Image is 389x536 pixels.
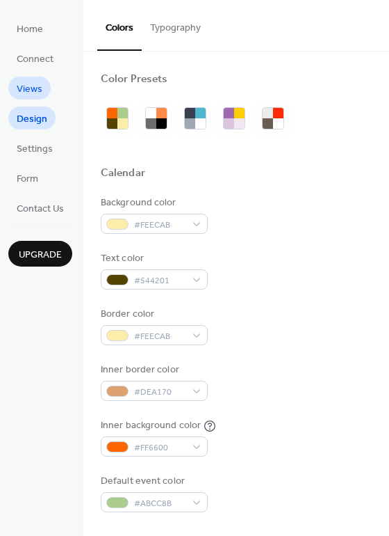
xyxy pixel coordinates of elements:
span: #ABCC8B [134,496,185,511]
a: Views [8,77,51,100]
div: Calendar [101,166,145,181]
span: Design [17,112,47,127]
a: Contact Us [8,196,72,219]
span: Form [17,172,38,187]
a: Home [8,17,51,40]
span: #DEA170 [134,385,185,400]
div: Inner background color [101,418,201,433]
button: Upgrade [8,241,72,267]
div: Color Presets [101,72,167,87]
span: #544201 [134,274,185,288]
div: Border color [101,307,205,322]
span: Settings [17,142,53,157]
div: Text color [101,251,205,266]
span: Home [17,22,43,37]
span: #FF6600 [134,441,185,455]
span: #FEECAB [134,218,185,232]
div: Default event color [101,474,205,489]
div: Inner border color [101,363,205,377]
div: Background color [101,196,205,210]
span: Connect [17,52,53,67]
a: Connect [8,47,62,70]
a: Settings [8,136,61,159]
a: Form [8,166,47,189]
span: #FEECAB [134,329,185,344]
span: Contact Us [17,202,64,216]
span: Views [17,82,42,97]
a: Design [8,107,56,129]
span: Upgrade [19,248,62,262]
